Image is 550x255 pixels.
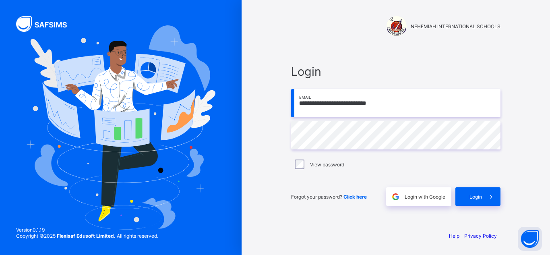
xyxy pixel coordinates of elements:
[291,64,500,79] span: Login
[291,194,367,200] span: Forgot your password?
[405,194,445,200] span: Login with Google
[16,16,77,32] img: SAFSIMS Logo
[469,194,482,200] span: Login
[57,233,116,239] strong: Flexisaf Edusoft Limited.
[26,25,216,229] img: Hero Image
[411,23,500,29] span: NEHEMIAH INTERNATIONAL SCHOOLS
[343,194,367,200] a: Click here
[16,227,158,233] span: Version 0.1.19
[518,227,542,251] button: Open asap
[16,233,158,239] span: Copyright © 2025 All rights reserved.
[464,233,497,239] a: Privacy Policy
[391,192,400,201] img: google.396cfc9801f0270233282035f929180a.svg
[449,233,459,239] a: Help
[310,162,344,168] label: View password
